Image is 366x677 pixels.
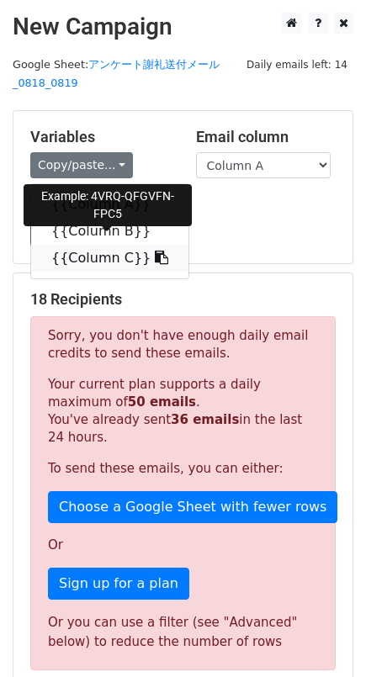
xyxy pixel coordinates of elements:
a: アンケート謝礼送付メール_0818_0819 [13,58,220,90]
h5: 18 Recipients [30,290,336,309]
a: Sign up for a plan [48,568,189,600]
div: チャットウィジェット [282,596,366,677]
h5: Variables [30,128,171,146]
div: Or you can use a filter (see "Advanced" below) to reduce the number of rows [48,613,318,651]
p: Or [48,537,318,554]
iframe: Chat Widget [282,596,366,677]
p: Your current plan supports a daily maximum of . You've already sent in the last 24 hours. [48,376,318,447]
a: Copy/paste... [30,152,133,178]
h2: New Campaign [13,13,353,41]
a: Choose a Google Sheet with fewer rows [48,491,337,523]
div: Example: 4VRQ-QFGVFN-FPC5 [24,184,192,226]
p: Sorry, you don't have enough daily email credits to send these emails. [48,327,318,362]
span: Daily emails left: 14 [241,56,353,74]
strong: 36 emails [171,412,239,427]
p: To send these emails, you can either: [48,460,318,478]
h5: Email column [196,128,337,146]
strong: 50 emails [128,394,196,410]
a: {{Column C}} [31,245,188,272]
a: Daily emails left: 14 [241,58,353,71]
small: Google Sheet: [13,58,220,90]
